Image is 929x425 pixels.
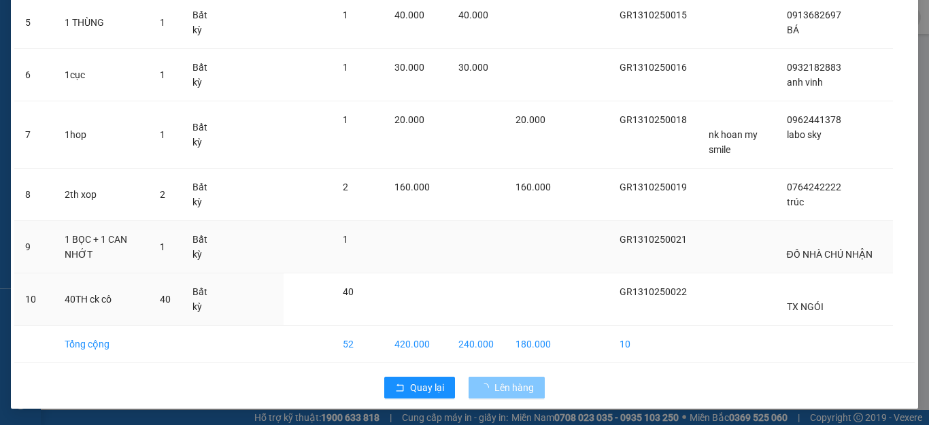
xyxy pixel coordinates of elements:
[458,10,488,20] span: 40.000
[469,377,545,398] button: Lên hàng
[787,249,873,260] span: ĐỒ NHÀ CHÚ NHẬN
[620,286,687,297] span: GR1310250022
[620,234,687,245] span: GR1310250021
[54,221,149,273] td: 1 BỌC + 1 CAN NHỚT
[505,326,562,363] td: 180.000
[620,62,687,73] span: GR1310250016
[516,182,551,192] span: 160.000
[343,234,348,245] span: 1
[343,182,348,192] span: 2
[14,221,54,273] td: 9
[182,101,227,169] td: Bất kỳ
[458,62,488,73] span: 30.000
[494,380,534,395] span: Lên hàng
[54,326,149,363] td: Tổng cộng
[787,24,799,35] span: BÁ
[394,114,424,125] span: 20.000
[160,294,171,305] span: 40
[709,129,758,155] span: nk hoan my smile
[394,10,424,20] span: 40.000
[14,49,54,101] td: 6
[332,326,384,363] td: 52
[182,273,227,326] td: Bất kỳ
[54,273,149,326] td: 40TH ck cô
[787,129,822,140] span: labo sky
[182,49,227,101] td: Bất kỳ
[787,182,841,192] span: 0764242222
[620,10,687,20] span: GR1310250015
[479,383,494,392] span: loading
[620,114,687,125] span: GR1310250018
[14,169,54,221] td: 8
[182,221,227,273] td: Bất kỳ
[14,101,54,169] td: 7
[787,77,823,88] span: anh vinh
[54,49,149,101] td: 1cục
[343,286,354,297] span: 40
[394,182,430,192] span: 160.000
[343,10,348,20] span: 1
[447,326,505,363] td: 240.000
[14,273,54,326] td: 10
[609,326,698,363] td: 10
[787,62,841,73] span: 0932182883
[54,101,149,169] td: 1hop
[787,114,841,125] span: 0962441378
[787,10,841,20] span: 0913682697
[182,169,227,221] td: Bất kỳ
[394,62,424,73] span: 30.000
[787,197,804,207] span: trúc
[160,17,165,28] span: 1
[160,189,165,200] span: 2
[384,377,455,398] button: rollbackQuay lại
[343,114,348,125] span: 1
[160,129,165,140] span: 1
[516,114,545,125] span: 20.000
[54,169,149,221] td: 2th xop
[395,383,405,394] span: rollback
[384,326,447,363] td: 420.000
[620,182,687,192] span: GR1310250019
[160,241,165,252] span: 1
[787,301,824,312] span: TX NGÓI
[343,62,348,73] span: 1
[160,69,165,80] span: 1
[410,380,444,395] span: Quay lại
